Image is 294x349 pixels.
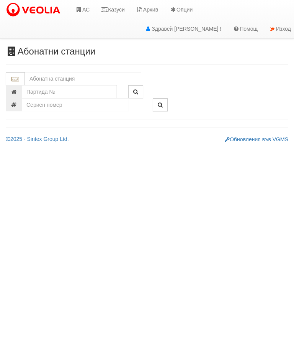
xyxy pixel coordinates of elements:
input: Партида № [22,85,117,98]
a: 2025 - Sintex Group Ltd. [6,136,69,142]
a: Помощ [227,19,263,38]
input: Абонатна станция [25,72,141,85]
h3: Абонатни станции [6,46,288,56]
img: VeoliaLogo.png [6,2,64,18]
a: Здравей [PERSON_NAME] ! [139,19,227,38]
a: Обновления във VGMS [225,136,288,142]
input: Сериен номер [22,98,129,111]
